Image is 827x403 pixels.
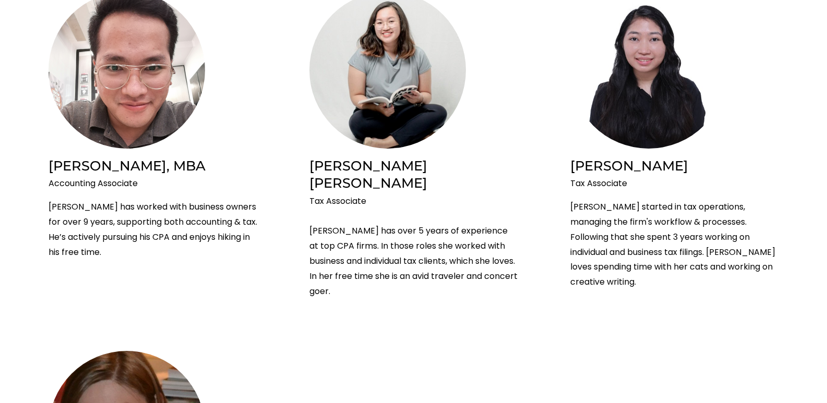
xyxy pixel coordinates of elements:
p: Accounting Associate [49,176,257,191]
h2: [PERSON_NAME], MBA [49,157,257,174]
p: [PERSON_NAME] has worked with business owners for over 9 years, supporting both accounting & tax.... [49,200,257,260]
p: Tax Associate [PERSON_NAME] has over 5 years of experience at top CPA firms. In those roles she w... [309,194,518,299]
h2: [PERSON_NAME] [PERSON_NAME] [309,157,518,192]
p: Tax Associate [570,176,779,191]
h2: [PERSON_NAME] [570,157,779,174]
p: [PERSON_NAME] started in tax operations, managing the firm's workflow & processes. Following that... [570,200,779,290]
